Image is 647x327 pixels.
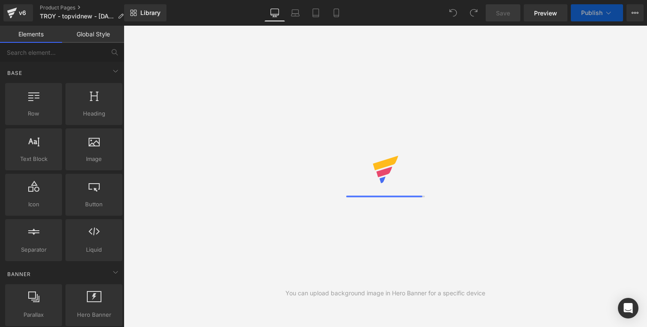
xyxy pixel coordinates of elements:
span: Banner [6,270,32,278]
a: v6 [3,4,33,21]
span: Parallax [8,310,59,319]
span: Liquid [68,245,120,254]
span: Base [6,69,23,77]
span: Text Block [8,155,59,163]
a: Mobile [326,4,347,21]
span: Row [8,109,59,118]
a: Product Pages [40,4,131,11]
span: Save [496,9,510,18]
button: Undo [445,4,462,21]
span: Icon [8,200,59,209]
span: Publish [581,9,602,16]
span: Button [68,200,120,209]
span: Heading [68,109,120,118]
span: Separator [8,245,59,254]
button: More [626,4,644,21]
span: Hero Banner [68,310,120,319]
button: Redo [465,4,482,21]
span: TROY - topvidnew - [DATE] [40,13,114,20]
a: Laptop [285,4,306,21]
a: Tablet [306,4,326,21]
a: Preview [524,4,567,21]
div: v6 [17,7,28,18]
span: Library [140,9,160,17]
a: Desktop [264,4,285,21]
span: Preview [534,9,557,18]
button: Publish [571,4,623,21]
div: Open Intercom Messenger [618,298,638,318]
div: You can upload background image in Hero Banner for a specific device [285,288,485,298]
span: Image [68,155,120,163]
a: New Library [124,4,166,21]
a: Global Style [62,26,124,43]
